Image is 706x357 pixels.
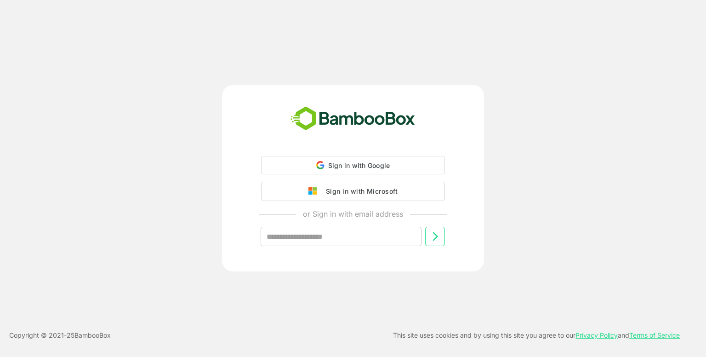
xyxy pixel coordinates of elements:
a: Terms of Service [629,331,680,339]
img: bamboobox [285,104,420,134]
p: or Sign in with email address [303,208,403,219]
img: google [308,187,321,196]
p: Copyright © 2021- 25 BambooBox [9,330,111,341]
span: Sign in with Google [328,161,390,169]
div: Sign in with Google [261,156,445,174]
div: Sign in with Microsoft [321,185,398,197]
button: Sign in with Microsoft [261,182,445,201]
a: Privacy Policy [575,331,618,339]
p: This site uses cookies and by using this site you agree to our and [393,330,680,341]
